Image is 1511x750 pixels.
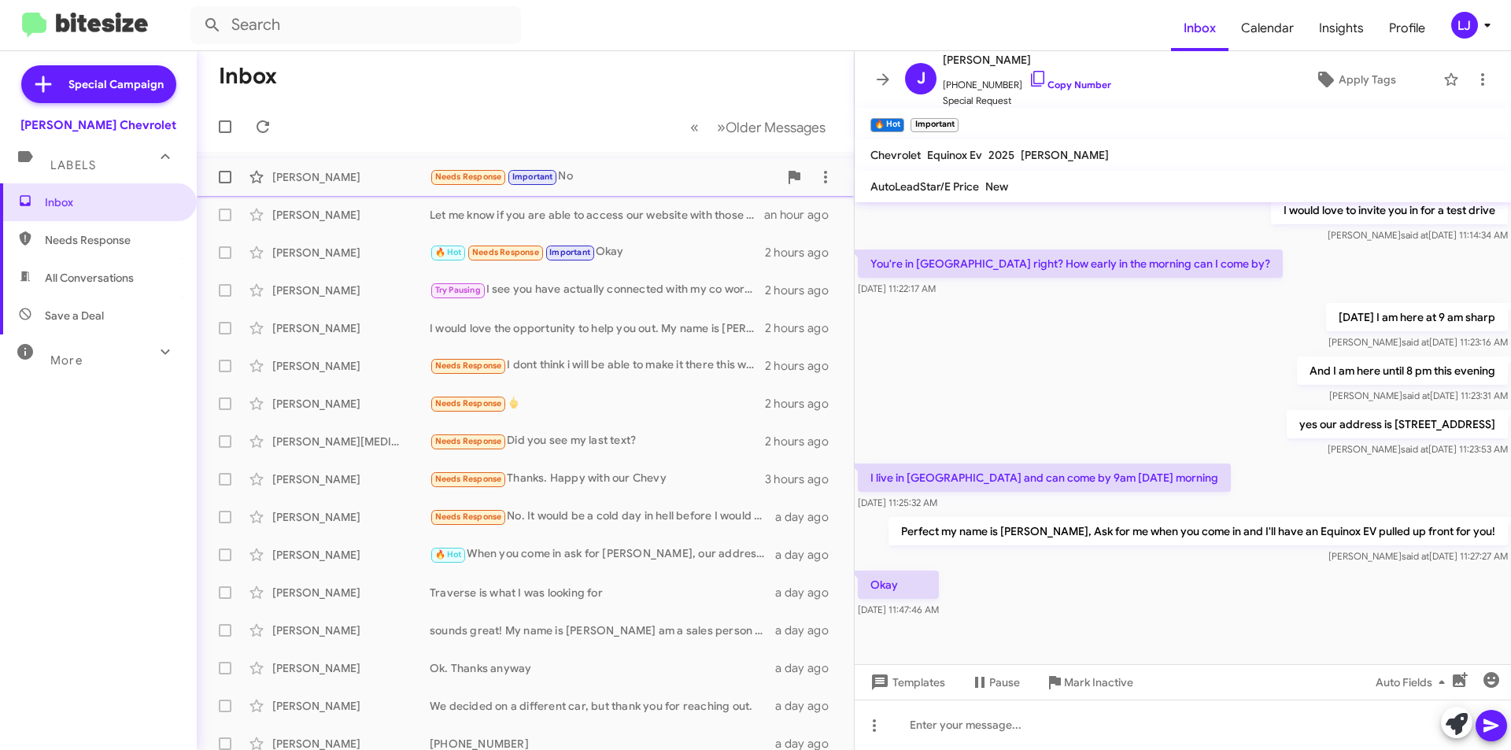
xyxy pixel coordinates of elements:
span: 2025 [988,148,1014,162]
span: All Conversations [45,270,134,286]
h1: Inbox [219,64,277,89]
p: I live in [GEOGRAPHIC_DATA] and can come by 9am [DATE] morning [858,464,1231,492]
span: Try Pausing [435,285,481,295]
p: [DATE] I am here at 9 am sharp [1326,303,1508,331]
span: [PERSON_NAME] [DATE] 11:23:53 AM [1328,443,1508,455]
div: [PERSON_NAME] [272,623,430,638]
span: New [985,179,1008,194]
div: 🖕 [430,394,765,412]
div: [PERSON_NAME] [272,283,430,298]
span: 🔥 Hot [435,549,462,560]
span: [DATE] 11:22:17 AM [858,283,936,294]
span: » [717,117,726,137]
div: [PERSON_NAME][MEDICAL_DATA] [272,434,430,449]
span: Needs Response [472,247,539,257]
span: Needs Response [435,512,502,522]
p: Perfect my name is [PERSON_NAME], Ask for me when you come in and I'll have an Equinox EV pulled ... [888,517,1508,545]
span: Pause [989,668,1020,696]
div: 2 hours ago [765,283,841,298]
button: Auto Fields [1363,668,1464,696]
span: Auto Fields [1376,668,1451,696]
span: Chevrolet [870,148,921,162]
span: Special Request [943,93,1111,109]
nav: Page navigation example [682,111,835,143]
span: [PERSON_NAME] [DATE] 11:23:31 AM [1329,390,1508,401]
span: Save a Deal [45,308,104,323]
div: [PERSON_NAME] [272,471,430,487]
span: Needs Response [435,172,502,182]
div: I would love the opportunity to help you out. My name is [PERSON_NAME] am part of the sales team ... [430,320,765,336]
div: [PERSON_NAME] [272,585,430,600]
div: a day ago [775,623,841,638]
button: LJ [1438,12,1494,39]
span: said at [1402,390,1430,401]
div: [PERSON_NAME] [272,698,430,714]
p: Okay [858,571,939,599]
span: [PERSON_NAME] [DATE] 11:14:34 AM [1328,229,1508,241]
span: Important [549,247,590,257]
button: Previous [681,111,708,143]
span: J [917,66,925,91]
button: Next [707,111,835,143]
div: a day ago [775,509,841,525]
div: [PERSON_NAME] [272,547,430,563]
div: [PERSON_NAME] [272,207,430,223]
div: [PERSON_NAME] [272,660,430,676]
div: We decided on a different car, but thank you for reaching out. [430,698,775,714]
div: a day ago [775,585,841,600]
div: LJ [1451,12,1478,39]
span: Needs Response [435,436,502,446]
div: Okay [430,243,765,261]
span: AutoLeadStar/E Price [870,179,979,194]
div: a day ago [775,698,841,714]
div: [PERSON_NAME] [272,358,430,374]
span: [PERSON_NAME] [943,50,1111,69]
button: Mark Inactive [1033,668,1146,696]
span: Templates [867,668,945,696]
span: Special Campaign [68,76,164,92]
div: 2 hours ago [765,320,841,336]
div: [PERSON_NAME] [272,509,430,525]
a: Insights [1306,6,1376,51]
a: Calendar [1228,6,1306,51]
span: [PERSON_NAME] [1021,148,1109,162]
div: 2 hours ago [765,396,841,412]
div: 3 hours ago [765,471,841,487]
div: I see you have actually connected with my co worker [PERSON_NAME], She will be able to help you o... [430,281,765,299]
span: Inbox [45,194,179,210]
p: And I am here until 8 pm this evening [1297,357,1508,385]
div: sounds great! My name is [PERSON_NAME] am a sales person here at the dealership. My phone number ... [430,623,775,638]
span: said at [1402,550,1429,562]
span: More [50,353,83,368]
span: [DATE] 11:25:32 AM [858,497,937,508]
span: Apply Tags [1339,65,1396,94]
small: Important [911,118,958,132]
div: a day ago [775,547,841,563]
div: Did you see my last text? [430,432,765,450]
p: yes our address is [STREET_ADDRESS] [1287,410,1508,438]
span: Needs Response [45,232,179,248]
div: [PERSON_NAME] [272,396,430,412]
span: « [690,117,699,137]
span: [PHONE_NUMBER] [943,69,1111,93]
a: Profile [1376,6,1438,51]
div: When you come in ask for [PERSON_NAME], our address is [STREET_ADDRESS] [430,545,775,563]
span: Older Messages [726,119,826,136]
a: Inbox [1171,6,1228,51]
div: Traverse is what I was looking for [430,585,775,600]
span: [DATE] 11:47:46 AM [858,604,939,615]
span: Needs Response [435,398,502,408]
div: [PERSON_NAME] Chevrolet [20,117,176,133]
div: I dont think i will be able to make it there this weekend. I am only 1 year into my lease so I ma... [430,357,765,375]
div: Thanks. Happy with our Chevy [430,470,765,488]
div: 2 hours ago [765,245,841,260]
span: Needs Response [435,474,502,484]
span: said at [1401,443,1428,455]
span: [PERSON_NAME] [DATE] 11:27:27 AM [1328,550,1508,562]
span: Mark Inactive [1064,668,1133,696]
span: Important [512,172,553,182]
div: No [430,168,778,186]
